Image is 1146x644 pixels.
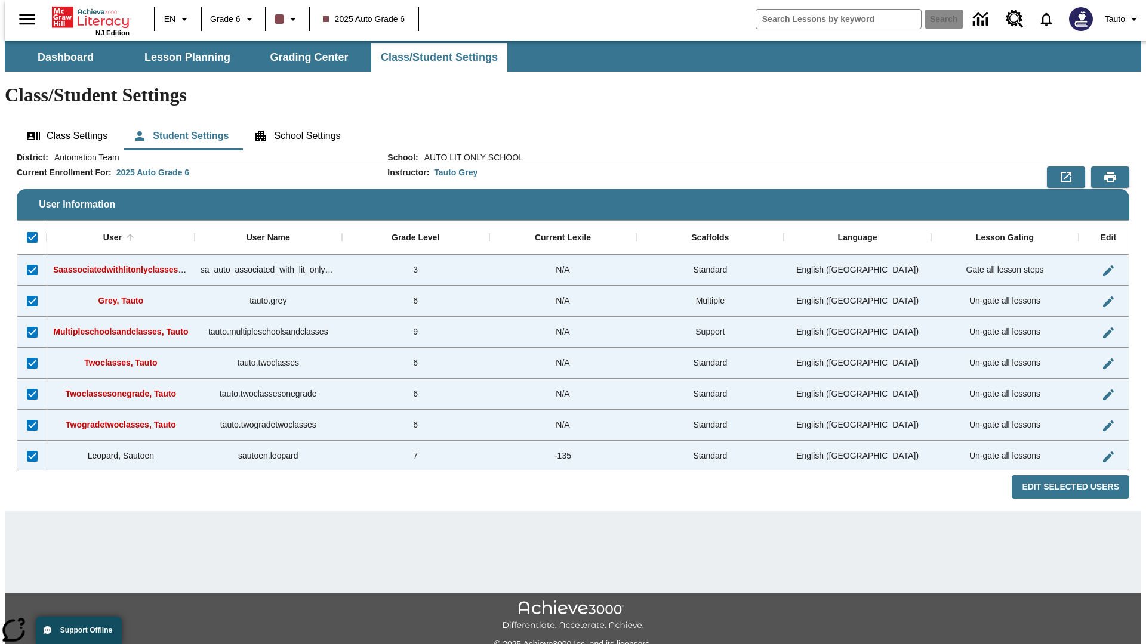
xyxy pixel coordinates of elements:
[636,410,784,441] div: Standard
[1091,166,1129,188] button: Print Preview
[195,441,342,472] div: sautoen.leopard
[1069,7,1093,31] img: Avatar
[371,43,507,72] button: Class/Student Settings
[931,379,1079,410] div: Un-gate all lessons
[342,441,489,472] div: 7
[931,348,1079,379] div: Un-gate all lessons
[387,168,429,178] h2: Instructor :
[784,348,931,379] div: English (US)
[60,626,112,634] span: Support Offline
[52,4,130,36] div: Home
[342,255,489,286] div: 3
[392,233,439,243] div: Grade Level
[53,327,188,336] span: Multipleschoolsandclasses, Tauto
[247,233,290,243] div: User Name
[53,265,307,274] span: Saassociatedwithlitonlyclasses, Saassociatedwithlitonlyclasses
[784,317,931,348] div: English (US)
[1096,259,1120,283] button: Edit User
[195,255,342,286] div: sa_auto_associated_with_lit_only_classes
[210,13,241,26] span: Grade 6
[784,286,931,317] div: English (US)
[1096,352,1120,376] button: Edit User
[489,317,637,348] div: N/A
[342,348,489,379] div: 6
[5,43,509,72] div: SubNavbar
[342,286,489,317] div: 6
[270,51,348,64] span: Grading Center
[17,168,112,178] h2: Current Enrollment For :
[103,233,122,243] div: User
[976,233,1034,243] div: Lesson Gating
[1105,13,1125,26] span: Tauto
[1062,4,1100,35] button: Select a new avatar
[931,441,1079,472] div: Un-gate all lessons
[52,5,130,29] a: Home
[1096,445,1120,469] button: Edit User
[931,255,1079,286] div: Gate all lesson steps
[838,233,877,243] div: Language
[5,41,1141,72] div: SubNavbar
[1096,383,1120,407] button: Edit User
[636,379,784,410] div: Standard
[249,43,369,72] button: Grading Center
[17,153,48,163] h2: District :
[66,389,176,398] span: Twoclassesonegrade, Tauto
[88,451,154,460] span: Leopard, Sautoen
[36,617,122,644] button: Support Offline
[1096,321,1120,345] button: Edit User
[931,410,1079,441] div: Un-gate all lessons
[17,122,117,150] button: Class Settings
[502,600,644,631] img: Achieve3000 Differentiate Accelerate Achieve
[636,286,784,317] div: Multiple
[48,151,119,163] span: Automation Team
[128,43,247,72] button: Lesson Planning
[342,317,489,348] div: 9
[270,8,305,30] button: Class color is dark brown. Change class color
[17,122,1129,150] div: Class/Student Settings
[84,358,157,367] span: Twoclasses, Tauto
[756,10,921,29] input: search field
[489,255,637,286] div: N/A
[1096,290,1120,314] button: Edit User
[195,348,342,379] div: tauto.twoclasses
[387,153,418,163] h2: School :
[6,43,125,72] button: Dashboard
[784,255,931,286] div: English (US)
[195,286,342,317] div: tauto.grey
[195,410,342,441] div: tauto.twogradetwoclasses
[535,233,591,243] div: Current Lexile
[342,410,489,441] div: 6
[636,317,784,348] div: Support
[1031,4,1062,35] a: Notifications
[418,151,523,163] span: AUTO LIT ONLY SCHOOL
[195,379,342,410] div: tauto.twoclassesonegrade
[323,13,405,26] span: 2025 Auto Grade 6
[636,348,784,379] div: Standard
[164,13,175,26] span: EN
[1101,233,1116,243] div: Edit
[489,410,637,441] div: N/A
[489,379,637,410] div: N/A
[98,296,144,305] span: Grey, Tauto
[144,51,230,64] span: Lesson Planning
[342,379,489,410] div: 6
[784,410,931,441] div: English (US)
[931,286,1079,317] div: Un-gate all lessons
[999,3,1031,35] a: Resource Center, Will open in new tab
[489,441,637,472] div: -135
[489,348,637,379] div: N/A
[1047,166,1085,188] button: Export to CSV
[784,441,931,472] div: English (US)
[636,441,784,472] div: Standard
[39,199,115,210] span: User Information
[1100,8,1146,30] button: Profile/Settings
[434,166,478,178] div: Tauto Grey
[784,379,931,410] div: English (US)
[159,8,197,30] button: Language: EN, Select a language
[123,122,238,150] button: Student Settings
[5,84,1141,106] h1: Class/Student Settings
[95,29,130,36] span: NJ Edition
[195,317,342,348] div: tauto.multipleschoolsandclasses
[381,51,498,64] span: Class/Student Settings
[116,166,189,178] div: 2025 Auto Grade 6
